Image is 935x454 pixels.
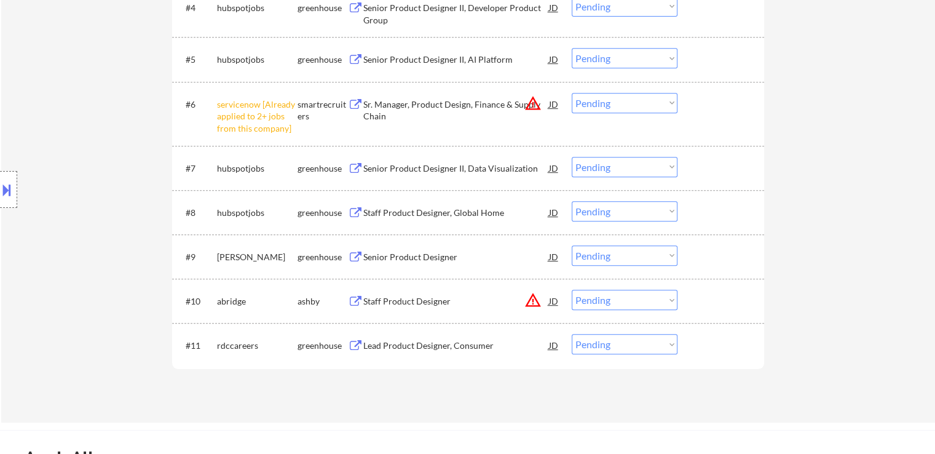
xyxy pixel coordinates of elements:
[548,201,560,223] div: JD
[298,98,348,122] div: smartrecruiters
[217,295,298,308] div: abridge
[217,207,298,219] div: hubspotjobs
[363,162,549,175] div: Senior Product Designer II, Data Visualization
[298,295,348,308] div: ashby
[363,251,549,263] div: Senior Product Designer
[217,54,298,66] div: hubspotjobs
[363,54,549,66] div: Senior Product Designer II, AI Platform
[298,340,348,352] div: greenhouse
[524,95,542,112] button: warning_amber
[363,207,549,219] div: Staff Product Designer, Global Home
[298,162,348,175] div: greenhouse
[548,93,560,115] div: JD
[298,251,348,263] div: greenhouse
[363,340,549,352] div: Lead Product Designer, Consumer
[548,245,560,268] div: JD
[298,54,348,66] div: greenhouse
[186,2,207,14] div: #4
[548,157,560,179] div: JD
[186,54,207,66] div: #5
[217,162,298,175] div: hubspotjobs
[548,48,560,70] div: JD
[524,292,542,309] button: warning_amber
[217,340,298,352] div: rdccareers
[548,290,560,312] div: JD
[298,2,348,14] div: greenhouse
[298,207,348,219] div: greenhouse
[363,98,549,122] div: Sr. Manager, Product Design, Finance & Supply Chain
[363,295,549,308] div: Staff Product Designer
[363,2,549,26] div: Senior Product Designer II, Developer Product Group
[548,334,560,356] div: JD
[217,2,298,14] div: hubspotjobs
[217,98,298,135] div: servicenow [Already applied to 2+ jobs from this company]
[217,251,298,263] div: [PERSON_NAME]
[186,340,207,352] div: #11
